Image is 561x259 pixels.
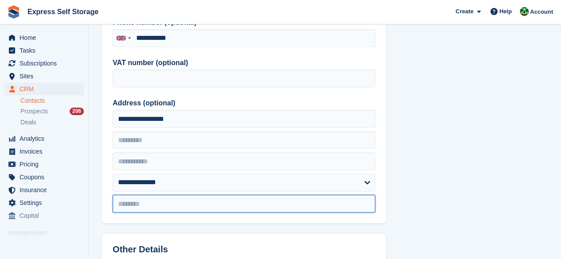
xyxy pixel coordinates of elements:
[20,132,73,145] span: Analytics
[4,209,84,222] a: menu
[4,57,84,70] a: menu
[455,7,473,16] span: Create
[4,171,84,183] a: menu
[4,132,84,145] a: menu
[20,171,73,183] span: Coupons
[113,98,375,108] label: Address (optional)
[4,158,84,170] a: menu
[20,31,73,44] span: Home
[20,44,73,57] span: Tasks
[499,7,512,16] span: Help
[4,184,84,196] a: menu
[530,8,553,16] span: Account
[20,118,84,127] a: Deals
[20,57,73,70] span: Subscriptions
[20,70,73,82] span: Sites
[520,7,529,16] img: Shakiyra Davis
[20,184,73,196] span: Insurance
[20,118,36,127] span: Deals
[20,107,48,116] span: Prospects
[20,209,73,222] span: Capital
[7,5,20,19] img: stora-icon-8386f47178a22dfd0bd8f6a31ec36ba5ce8667c1dd55bd0f319d3a0aa187defe.svg
[20,83,73,95] span: CRM
[70,108,84,115] div: 206
[113,58,375,68] label: VAT number (optional)
[4,145,84,158] a: menu
[20,145,73,158] span: Invoices
[8,229,88,238] span: Storefront
[4,44,84,57] a: menu
[20,197,73,209] span: Settings
[4,31,84,44] a: menu
[20,97,84,105] a: Contacts
[4,197,84,209] a: menu
[20,107,84,116] a: Prospects 206
[113,30,133,46] div: United Kingdom: +44
[113,244,375,255] h2: Other Details
[24,4,102,19] a: Express Self Storage
[4,70,84,82] a: menu
[4,83,84,95] a: menu
[20,158,73,170] span: Pricing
